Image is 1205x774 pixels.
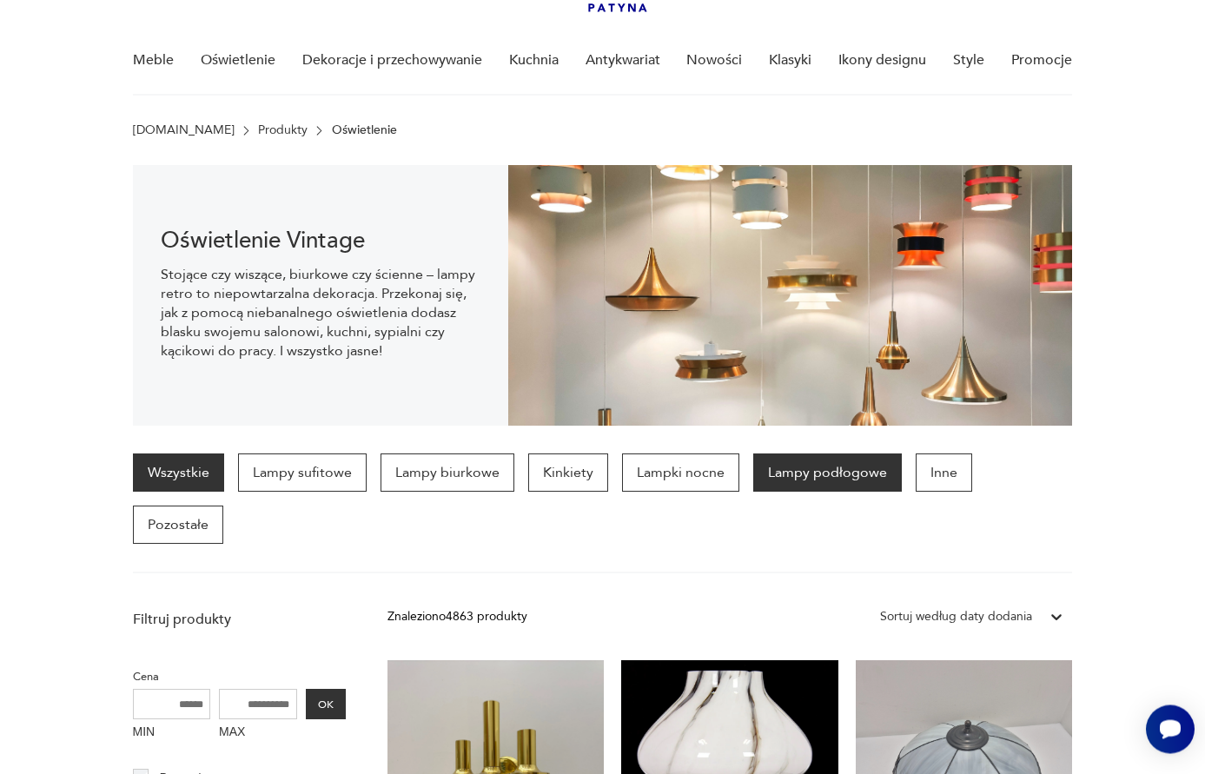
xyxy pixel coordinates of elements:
[753,453,902,492] a: Lampy podłogowe
[302,27,482,94] a: Dekoracje i przechowywanie
[133,506,223,544] a: Pozostałe
[686,27,742,94] a: Nowości
[508,165,1072,426] img: Oświetlenie
[838,27,926,94] a: Ikony designu
[953,27,984,94] a: Style
[201,27,275,94] a: Oświetlenie
[238,453,367,492] a: Lampy sufitowe
[1146,705,1195,753] iframe: Smartsupp widget button
[306,689,346,719] button: OK
[219,719,297,747] label: MAX
[133,667,346,686] p: Cena
[381,453,514,492] a: Lampy biurkowe
[332,123,397,137] p: Oświetlenie
[133,27,174,94] a: Meble
[528,453,608,492] a: Kinkiety
[133,719,211,747] label: MIN
[387,607,527,626] div: Znaleziono 4863 produkty
[258,123,308,137] a: Produkty
[161,230,481,251] h1: Oświetlenie Vintage
[916,453,972,492] a: Inne
[622,453,739,492] a: Lampki nocne
[1011,27,1072,94] a: Promocje
[880,607,1032,626] div: Sortuj według daty dodania
[133,610,346,629] p: Filtruj produkty
[509,27,559,94] a: Kuchnia
[769,27,811,94] a: Klasyki
[161,265,481,361] p: Stojące czy wiszące, biurkowe czy ścienne – lampy retro to niepowtarzalna dekoracja. Przekonaj si...
[586,27,660,94] a: Antykwariat
[133,123,235,137] a: [DOMAIN_NAME]
[133,453,224,492] a: Wszystkie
